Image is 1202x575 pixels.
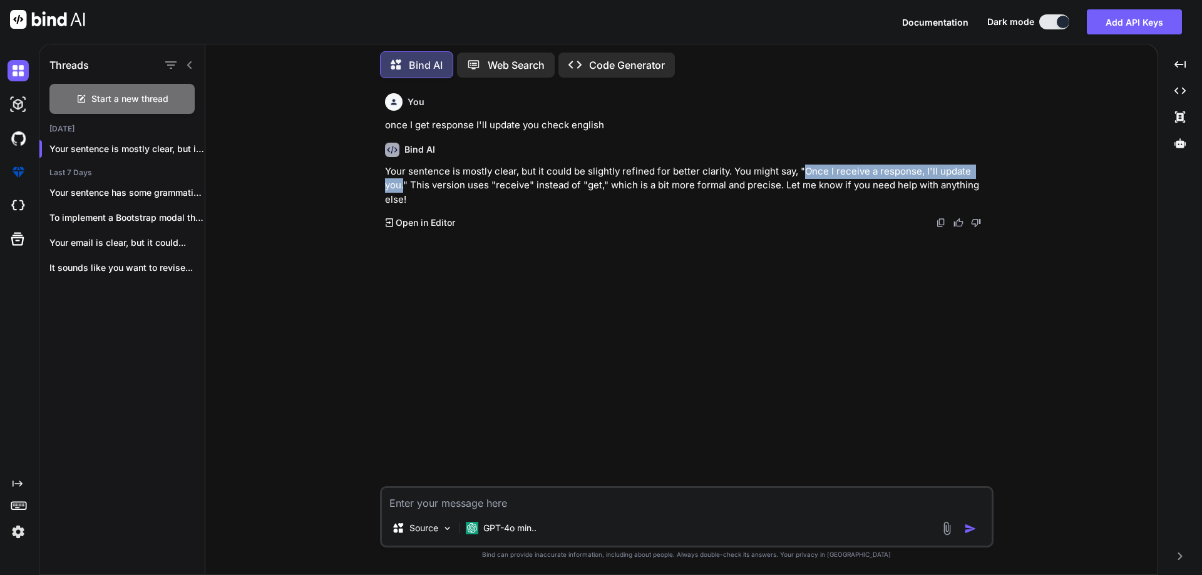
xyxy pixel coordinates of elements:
p: It sounds like you want to revise... [49,262,205,274]
h2: [DATE] [39,124,205,134]
p: GPT-4o min.. [483,522,537,534]
img: attachment [940,521,954,536]
p: Your sentence is mostly clear, but it co... [49,143,205,155]
p: Source [409,522,438,534]
img: GPT-4o mini [466,522,478,534]
button: Add API Keys [1087,9,1182,34]
p: Your email is clear, but it could... [49,237,205,249]
h2: Last 7 Days [39,168,205,178]
p: Bind can provide inaccurate information, including about people. Always double-check its answers.... [380,550,994,559]
img: dislike [971,218,981,228]
img: premium [8,161,29,183]
p: Bind AI [409,58,443,73]
img: like [953,218,963,228]
img: Bind AI [10,10,85,29]
img: githubDark [8,128,29,149]
img: settings [8,521,29,542]
span: Start a new thread [91,93,168,105]
p: Web Search [488,58,545,73]
img: icon [964,522,977,535]
p: Your sentence has some grammatical issues and... [49,186,205,199]
button: Documentation [902,16,968,29]
img: Pick Models [442,523,453,534]
img: copy [936,218,946,228]
h1: Threads [49,58,89,73]
img: darkChat [8,60,29,81]
p: Code Generator [589,58,665,73]
h6: You [408,96,424,108]
p: Your sentence is mostly clear, but it could be slightly refined for better clarity. You might say... [385,165,991,207]
h6: Bind AI [404,143,435,156]
p: once I get response I'll update you check english [385,118,991,133]
span: Documentation [902,17,968,28]
span: Dark mode [987,16,1034,28]
img: cloudideIcon [8,195,29,216]
p: Open in Editor [396,216,455,229]
img: darkAi-studio [8,94,29,115]
p: To implement a Bootstrap modal that closes... [49,211,205,224]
